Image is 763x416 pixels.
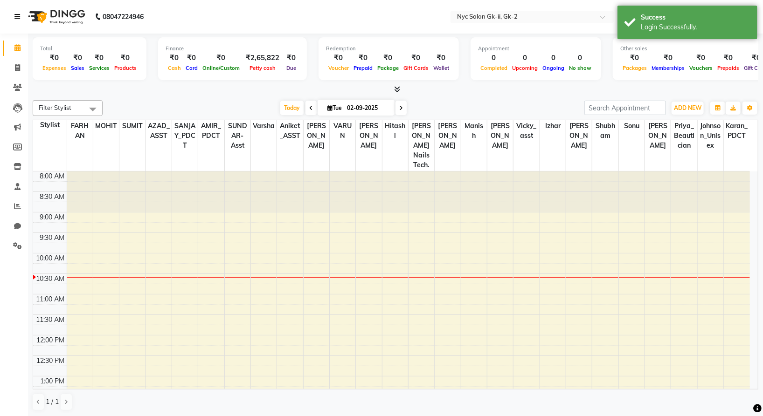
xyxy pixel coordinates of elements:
span: [PERSON_NAME] [435,120,460,151]
div: ₹0 [112,53,139,63]
div: Login Successfully. [641,22,750,32]
span: Johnson_Unisex [698,120,723,151]
div: 0 [540,53,567,63]
div: ₹0 [40,53,69,63]
span: SANJAY_PDCT [172,120,198,151]
div: Redemption [326,45,451,53]
div: 1:00 PM [39,376,67,386]
div: Total [40,45,139,53]
span: Izhar [540,120,566,132]
div: 12:00 PM [35,335,67,345]
div: ₹0 [620,53,649,63]
span: AMIR_PDCT [198,120,224,142]
span: Completed [478,65,510,71]
span: Priya_Beautician [671,120,697,151]
div: ₹0 [401,53,431,63]
div: 10:30 AM [35,274,67,284]
div: Appointment [478,45,594,53]
span: Today [280,101,304,115]
div: 10:00 AM [35,253,67,263]
span: Sonu [619,120,645,132]
span: Package [375,65,401,71]
div: ₹0 [375,53,401,63]
span: SUMIT [119,120,145,132]
div: ₹0 [283,53,299,63]
span: Manish [461,120,487,142]
span: MOHIT [93,120,119,132]
span: Tue [325,104,344,111]
b: 08047224946 [103,4,144,30]
span: [PERSON_NAME] [566,120,592,151]
span: Cash [166,65,183,71]
div: 8:30 AM [38,192,67,202]
div: 8:00 AM [38,171,67,181]
div: 11:30 AM [35,315,67,325]
span: Services [87,65,112,71]
span: SUNDAR-asst [225,120,250,151]
span: [PERSON_NAME] [356,120,381,151]
div: 12:30 PM [35,356,67,366]
div: 0 [510,53,540,63]
span: Vicky_asst [513,120,539,142]
span: Card [183,65,200,71]
div: ₹0 [326,53,351,63]
button: ADD NEW [672,102,704,115]
span: ADD NEW [674,104,701,111]
span: Shubham [592,120,618,142]
span: Vouchers [687,65,715,71]
div: Stylist [33,120,67,130]
span: Prepaids [715,65,742,71]
div: ₹0 [183,53,200,63]
span: Online/Custom [200,65,242,71]
span: Packages [620,65,649,71]
div: Finance [166,45,299,53]
span: No show [567,65,594,71]
div: ₹0 [687,53,715,63]
div: ₹0 [166,53,183,63]
input: 2025-09-02 [344,101,391,115]
div: 9:00 AM [38,212,67,222]
span: Petty cash [247,65,278,71]
div: ₹0 [200,53,242,63]
span: Memberships [649,65,687,71]
span: [PERSON_NAME] Nails tech. [409,120,434,171]
span: Gift Cards [401,65,431,71]
div: ₹0 [715,53,742,63]
span: Filter Stylist [39,104,71,111]
div: 0 [478,53,510,63]
input: Search Appointment [584,101,666,115]
span: Karan_PDCT [724,120,750,142]
span: Sales [69,65,87,71]
div: ₹0 [69,53,87,63]
div: ₹0 [431,53,451,63]
span: Products [112,65,139,71]
img: logo [24,4,88,30]
div: ₹0 [351,53,375,63]
span: 1 / 1 [46,397,59,407]
span: FARHAN [67,120,93,142]
div: ₹0 [87,53,112,63]
span: Ongoing [540,65,567,71]
span: Hitashi [382,120,408,142]
span: VARUN [330,120,355,142]
span: Wallet [431,65,451,71]
div: 9:30 AM [38,233,67,243]
span: AZAD_ASST [146,120,172,142]
span: Due [284,65,298,71]
span: Prepaid [351,65,375,71]
span: [PERSON_NAME] [645,120,671,151]
div: Success [641,13,750,22]
span: [PERSON_NAME] [487,120,513,151]
div: ₹2,65,822 [242,53,283,63]
span: [PERSON_NAME] [304,120,329,151]
div: 0 [567,53,594,63]
span: Varsha [251,120,277,132]
span: Upcoming [510,65,540,71]
div: 11:00 AM [35,294,67,304]
span: Expenses [40,65,69,71]
div: ₹0 [649,53,687,63]
span: aniket_ASST [277,120,303,142]
span: Voucher [326,65,351,71]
